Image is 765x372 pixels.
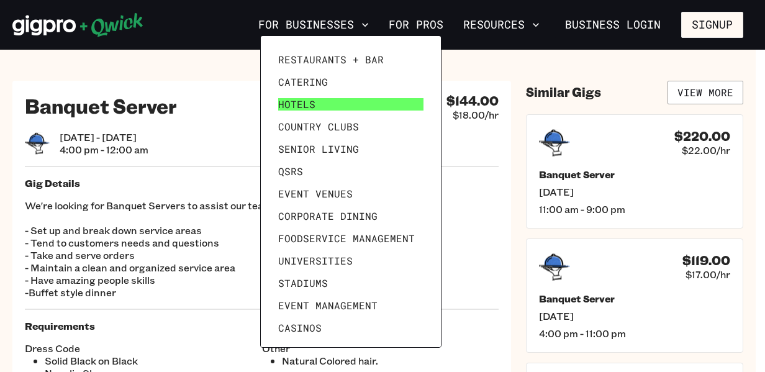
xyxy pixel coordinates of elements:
span: Foodservice Management [278,232,415,245]
span: Corporate Dining [278,210,378,222]
span: QSRs [278,165,303,178]
span: Event Management [278,299,378,312]
span: Event Venues [278,188,353,200]
span: Stadiums [278,277,328,289]
span: Restaurants + Bar [278,53,384,66]
span: Universities [278,255,353,267]
span: Senior Living [278,143,359,155]
span: Casinos [278,322,322,334]
span: Catering [278,76,328,88]
span: Country Clubs [278,120,359,133]
span: Hotels [278,98,315,111]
